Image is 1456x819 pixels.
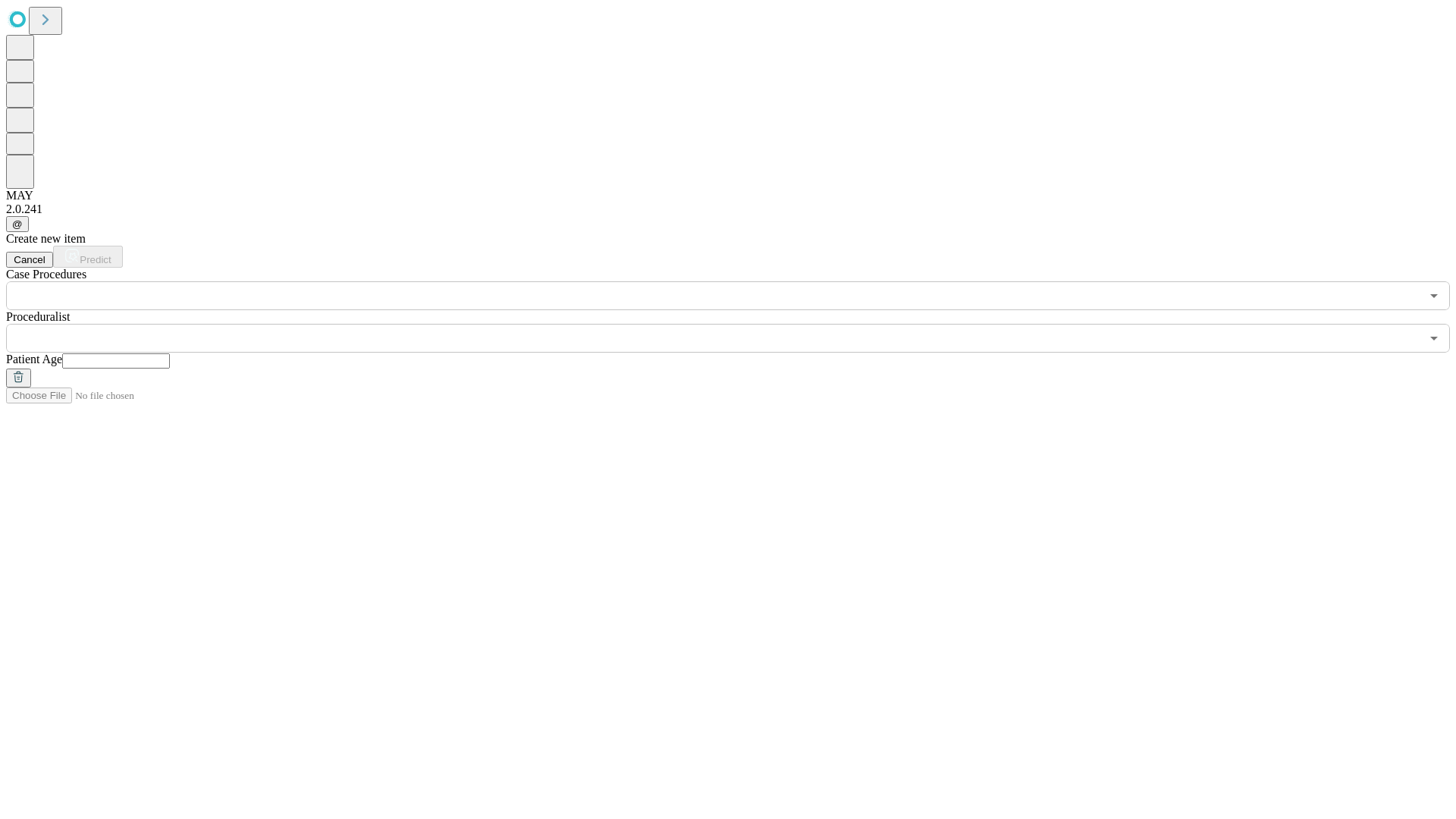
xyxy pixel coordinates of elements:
[14,254,45,265] span: Cancel
[53,246,123,268] button: Predict
[12,218,23,230] span: @
[6,216,29,232] button: @
[1423,328,1445,349] button: Open
[6,268,86,281] span: Scheduled Procedure
[1423,285,1445,306] button: Open
[80,254,111,265] span: Predict
[6,232,86,245] span: Create new item
[6,202,1450,216] div: 2.0.241
[6,252,53,268] button: Cancel
[6,189,1450,202] div: MAY
[6,353,62,366] span: Patient Age
[6,310,70,323] span: Proceduralist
